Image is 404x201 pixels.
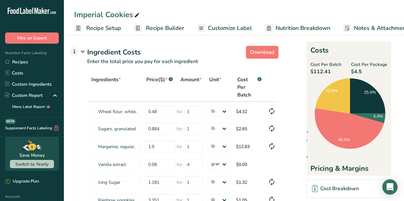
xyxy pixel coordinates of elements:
[146,24,184,32] span: Recipe Builder
[146,76,173,83] div: Price($)
[233,138,265,155] td: $12.83
[351,68,387,75] span: $4.5
[265,21,330,35] a: Nutrition Breakdown
[74,21,121,35] a: Recipe Setup
[15,161,49,167] span: Switch to Yearly
[310,61,341,68] span: Cost Per Batch
[177,126,182,132] span: for
[74,58,278,73] p: Enter the total price you pay for each ingredient
[86,24,121,32] span: Recipe Setup
[233,173,265,191] td: $1.32
[5,178,39,185] div: Upgrade Plan
[310,45,387,59] h2: Costs
[307,179,391,198] a: Cost Breakdown
[177,143,182,150] span: for
[250,48,274,56] span: Download
[10,160,54,168] button: Switch to Yearly
[74,9,141,20] div: Imperial Cookies
[177,108,182,115] span: for
[246,46,278,59] button: Download
[91,76,121,83] span: Ingredients
[70,47,79,56] div: 1
[310,68,341,75] span: $112.41
[237,76,256,99] span: Cost Per Batch
[87,47,278,58] div: Ingredient Costs
[289,130,308,133] span: Ingredients
[19,152,45,159] div: Save Money
[233,155,265,173] td: $0.00
[209,76,221,83] span: Unit
[5,119,16,124] div: BETA
[312,185,359,192] div: Cost Breakdown
[382,179,398,195] div: Open Intercom Messenger
[233,102,265,120] td: $4.32
[208,24,252,32] span: Customize Label
[180,76,202,83] span: Amount
[5,92,42,99] div: Custom Report
[276,24,330,32] span: Nutrition Breakdown
[233,120,265,138] td: $2.65
[177,161,182,168] span: for
[177,179,182,186] span: for
[351,61,387,68] span: Cost Per Package
[197,21,252,35] a: Customize Label
[134,21,184,35] a: Recipe Builder
[310,163,387,177] div: Pricing & Margins
[5,32,59,44] button: Hire an Expert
